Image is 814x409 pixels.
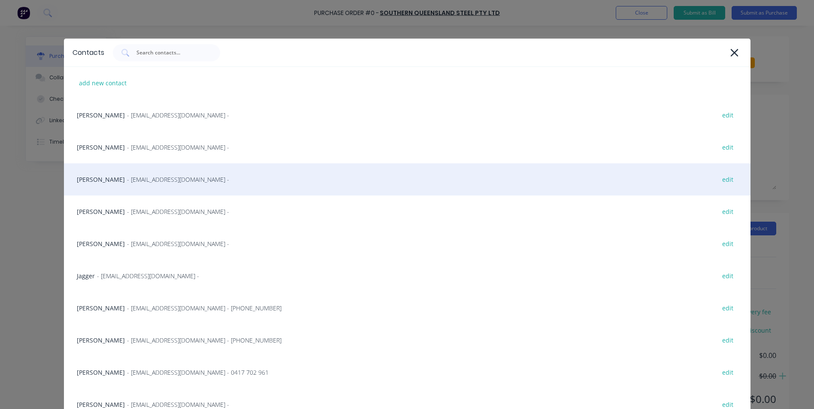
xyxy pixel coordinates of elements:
span: - [EMAIL_ADDRESS][DOMAIN_NAME] - [127,143,229,152]
div: edit [718,141,738,154]
div: edit [718,237,738,250]
span: - [EMAIL_ADDRESS][DOMAIN_NAME] - [127,400,229,409]
div: [PERSON_NAME] [64,131,750,163]
div: edit [718,205,738,218]
span: - [EMAIL_ADDRESS][DOMAIN_NAME] - 0417 702 961 [127,368,269,377]
div: [PERSON_NAME] [64,324,750,356]
div: add new contact [75,76,131,90]
div: edit [718,366,738,379]
div: Jagger [64,260,750,292]
span: - [EMAIL_ADDRESS][DOMAIN_NAME] - [127,111,229,120]
div: [PERSON_NAME] [64,356,750,388]
div: edit [718,334,738,347]
span: - [EMAIL_ADDRESS][DOMAIN_NAME] - [127,239,229,248]
div: edit [718,173,738,186]
div: [PERSON_NAME] [64,228,750,260]
span: - [EMAIL_ADDRESS][DOMAIN_NAME] - [97,271,199,280]
span: - [EMAIL_ADDRESS][DOMAIN_NAME] - [PHONE_NUMBER] [127,336,281,345]
input: Search contacts... [136,48,207,57]
div: [PERSON_NAME] [64,195,750,228]
div: edit [718,301,738,315]
span: - [EMAIL_ADDRESS][DOMAIN_NAME] - [127,207,229,216]
div: Contacts [73,48,104,58]
div: [PERSON_NAME] [64,163,750,195]
span: - [EMAIL_ADDRESS][DOMAIN_NAME] - [127,175,229,184]
div: edit [718,269,738,283]
div: [PERSON_NAME] [64,292,750,324]
div: [PERSON_NAME] [64,99,750,131]
span: - [EMAIL_ADDRESS][DOMAIN_NAME] - [PHONE_NUMBER] [127,304,281,313]
div: edit [718,108,738,122]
